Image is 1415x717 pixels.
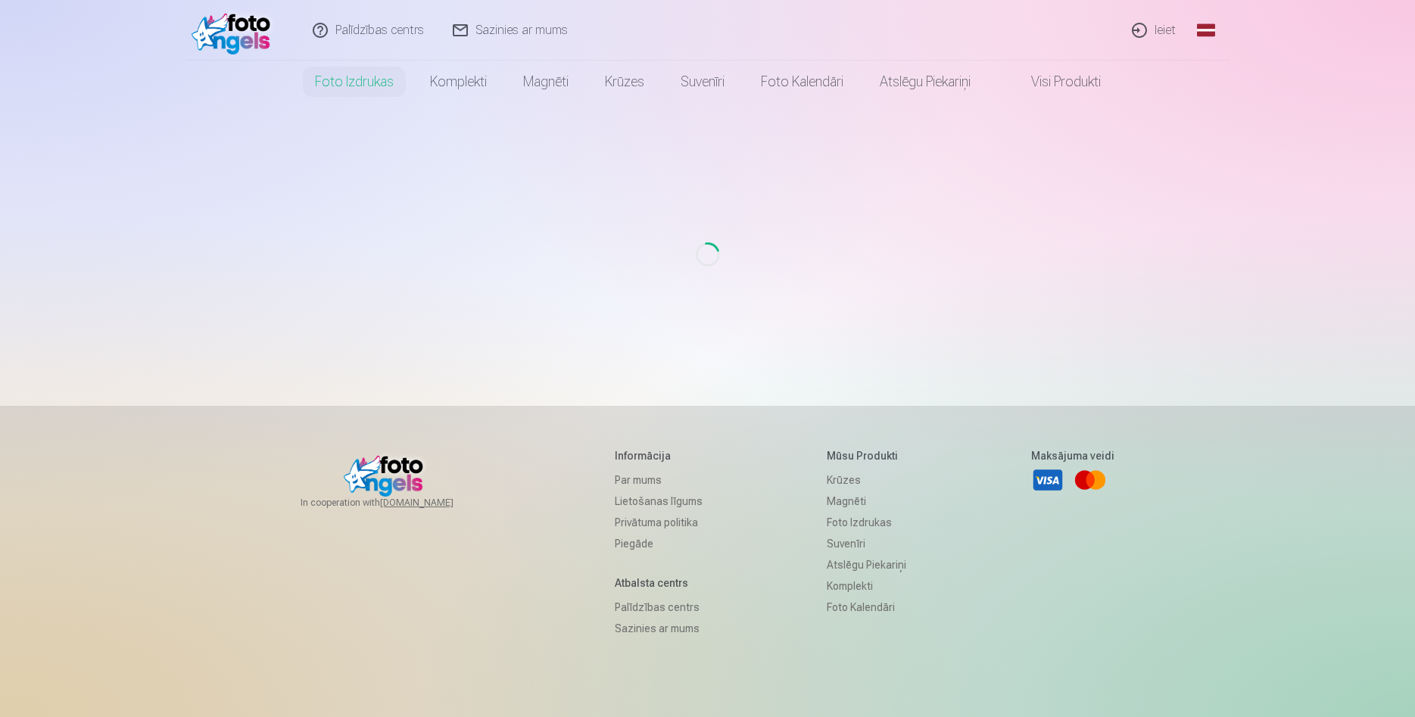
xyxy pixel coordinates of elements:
[412,61,505,103] a: Komplekti
[989,61,1119,103] a: Visi produkti
[380,497,490,509] a: [DOMAIN_NAME]
[827,533,906,554] a: Suvenīri
[827,469,906,491] a: Krūzes
[743,61,862,103] a: Foto kalendāri
[662,61,743,103] a: Suvenīri
[615,618,703,639] a: Sazinies ar mums
[615,533,703,554] a: Piegāde
[1031,448,1114,463] h5: Maksājuma veidi
[192,6,279,55] img: /fa1
[297,61,412,103] a: Foto izdrukas
[615,597,703,618] a: Palīdzības centrs
[827,575,906,597] a: Komplekti
[301,497,490,509] span: In cooperation with
[615,491,703,512] a: Lietošanas līgums
[827,597,906,618] a: Foto kalendāri
[862,61,989,103] a: Atslēgu piekariņi
[615,575,703,591] h5: Atbalsta centrs
[615,448,703,463] h5: Informācija
[827,448,906,463] h5: Mūsu produkti
[827,491,906,512] a: Magnēti
[827,512,906,533] a: Foto izdrukas
[615,512,703,533] a: Privātuma politika
[1031,463,1064,497] a: Visa
[615,469,703,491] a: Par mums
[587,61,662,103] a: Krūzes
[1074,463,1107,497] a: Mastercard
[827,554,906,575] a: Atslēgu piekariņi
[505,61,587,103] a: Magnēti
